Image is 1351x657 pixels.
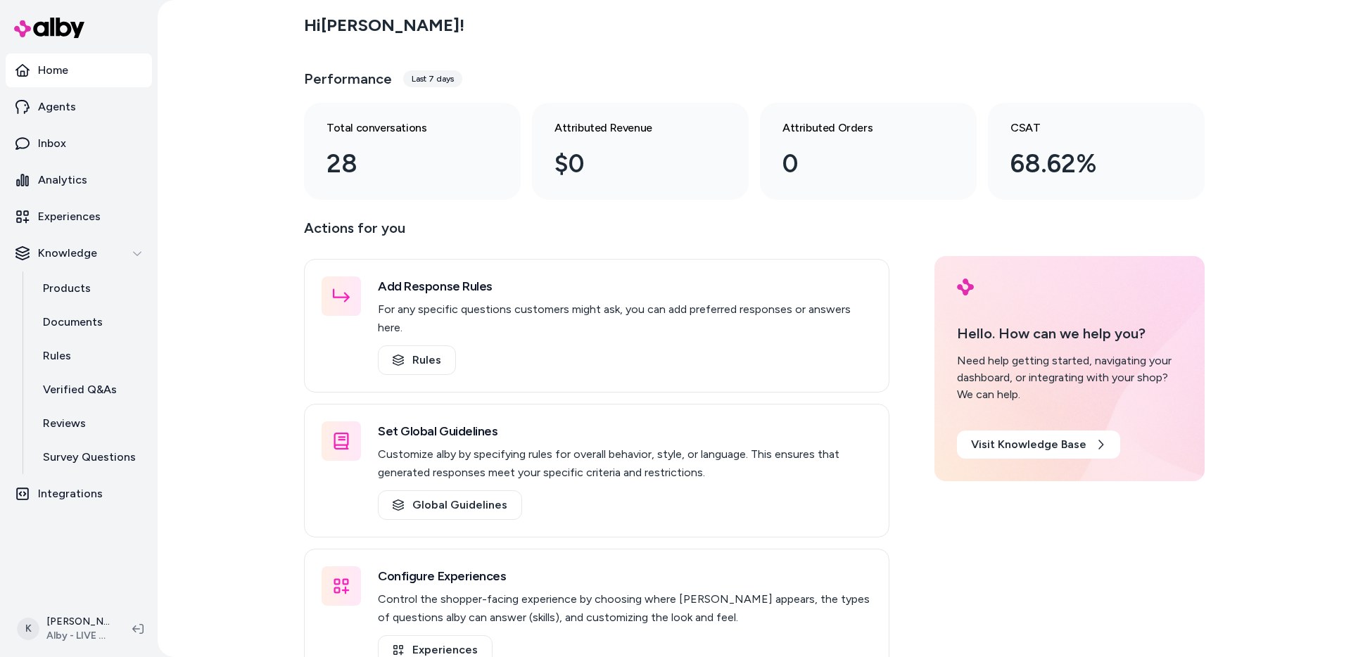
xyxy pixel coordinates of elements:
a: Documents [29,305,152,339]
h3: CSAT [1010,120,1160,136]
p: Experiences [38,208,101,225]
a: CSAT 68.62% [988,103,1205,200]
h3: Attributed Orders [782,120,932,136]
p: Integrations [38,485,103,502]
a: Survey Questions [29,440,152,474]
a: Total conversations 28 [304,103,521,200]
h3: Total conversations [326,120,476,136]
a: Attributed Orders 0 [760,103,977,200]
p: Actions for you [304,217,889,250]
p: Verified Q&As [43,381,117,398]
button: Knowledge [6,236,152,270]
span: Alby - LIVE on [DOMAIN_NAME] [46,629,110,643]
a: Integrations [6,477,152,511]
button: K[PERSON_NAME]Alby - LIVE on [DOMAIN_NAME] [8,606,121,651]
p: Inbox [38,135,66,152]
p: Knowledge [38,245,97,262]
p: Analytics [38,172,87,189]
p: Products [43,280,91,297]
a: Home [6,53,152,87]
a: Reviews [29,407,152,440]
a: Rules [378,345,456,375]
a: Experiences [6,200,152,234]
a: Verified Q&As [29,373,152,407]
a: Products [29,272,152,305]
div: 28 [326,145,476,183]
h2: Hi [PERSON_NAME] ! [304,15,464,36]
a: Analytics [6,163,152,197]
img: alby Logo [957,279,974,295]
h3: Performance [304,69,392,89]
p: Hello. How can we help you? [957,323,1182,344]
h3: Set Global Guidelines [378,421,872,441]
a: Inbox [6,127,152,160]
p: [PERSON_NAME] [46,615,110,629]
p: For any specific questions customers might ask, you can add preferred responses or answers here. [378,300,872,337]
p: Home [38,62,68,79]
h3: Configure Experiences [378,566,872,586]
h3: Add Response Rules [378,276,872,296]
a: Attributed Revenue $0 [532,103,749,200]
p: Agents [38,98,76,115]
h3: Attributed Revenue [554,120,704,136]
p: Documents [43,314,103,331]
div: Last 7 days [403,70,462,87]
div: 68.62% [1010,145,1160,183]
a: Rules [29,339,152,373]
p: Control the shopper-facing experience by choosing where [PERSON_NAME] appears, the types of quest... [378,590,872,627]
div: $0 [554,145,704,183]
div: Need help getting started, navigating your dashboard, or integrating with your shop? We can help. [957,352,1182,403]
a: Visit Knowledge Base [957,430,1120,459]
p: Reviews [43,415,86,432]
p: Rules [43,347,71,364]
p: Survey Questions [43,449,136,466]
a: Global Guidelines [378,490,522,520]
img: alby Logo [14,18,84,38]
p: Customize alby by specifying rules for overall behavior, style, or language. This ensures that ge... [378,445,872,482]
a: Agents [6,90,152,124]
span: K [17,618,39,640]
div: 0 [782,145,932,183]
